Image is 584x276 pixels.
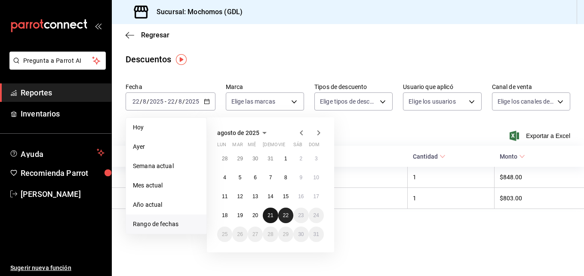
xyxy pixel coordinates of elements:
[278,142,285,151] abbr: viernes
[283,212,289,218] abbr: 22 de agosto de 2025
[408,188,495,209] th: 1
[309,151,324,166] button: 3 de agosto de 2025
[133,181,200,190] span: Mes actual
[309,189,324,204] button: 17 de agosto de 2025
[298,193,304,199] abbr: 16 de agosto de 2025
[133,162,200,171] span: Semana actual
[495,188,584,209] th: $803.00
[298,231,304,237] abbr: 30 de agosto de 2025
[267,231,273,237] abbr: 28 de agosto de 2025
[182,98,185,105] span: /
[309,208,324,223] button: 24 de agosto de 2025
[283,193,289,199] abbr: 15 de agosto de 2025
[222,156,227,162] abbr: 28 de julio de 2025
[21,147,93,158] span: Ayuda
[231,97,275,106] span: Elige las marcas
[226,84,304,90] label: Marca
[147,98,149,105] span: /
[133,142,200,151] span: Ayer
[248,227,263,242] button: 27 de agosto de 2025
[232,189,247,204] button: 12 de agosto de 2025
[126,31,169,39] button: Regresar
[21,188,105,200] span: [PERSON_NAME]
[232,170,247,185] button: 5 de agosto de 2025
[283,231,289,237] abbr: 29 de agosto de 2025
[217,128,270,138] button: agosto de 2025
[112,167,268,188] th: [PERSON_NAME]
[21,167,105,179] span: Recomienda Parrot
[126,53,171,66] div: Descuentos
[6,62,106,71] a: Pregunta a Parrot AI
[511,131,570,141] button: Exportar a Excel
[500,153,525,160] span: Monto
[309,170,324,185] button: 10 de agosto de 2025
[267,212,273,218] abbr: 21 de agosto de 2025
[176,54,187,65] img: Tooltip marker
[21,87,105,98] span: Reportes
[293,208,308,223] button: 23 de agosto de 2025
[175,98,178,105] span: /
[298,212,304,218] abbr: 23 de agosto de 2025
[9,52,106,70] button: Pregunta a Parrot AI
[217,208,232,223] button: 18 de agosto de 2025
[492,84,570,90] label: Canal de venta
[237,156,243,162] abbr: 29 de julio de 2025
[133,123,200,132] span: Hoy
[408,167,495,188] th: 1
[315,156,318,162] abbr: 3 de agosto de 2025
[263,142,314,151] abbr: jueves
[293,142,302,151] abbr: sábado
[133,220,200,229] span: Rango de fechas
[217,151,232,166] button: 28 de julio de 2025
[23,56,92,65] span: Pregunta a Parrot AI
[232,142,243,151] abbr: martes
[320,97,377,106] span: Elige tipos de descuento
[165,98,166,105] span: -
[498,97,554,106] span: Elige los canales de venta
[252,212,258,218] abbr: 20 de agosto de 2025
[217,189,232,204] button: 11 de agosto de 2025
[10,264,105,273] span: Sugerir nueva función
[237,193,243,199] abbr: 12 de agosto de 2025
[409,97,455,106] span: Elige los usuarios
[278,208,293,223] button: 22 de agosto de 2025
[267,156,273,162] abbr: 31 de julio de 2025
[237,231,243,237] abbr: 26 de agosto de 2025
[112,188,268,209] th: [PERSON_NAME]
[222,212,227,218] abbr: 18 de agosto de 2025
[141,31,169,39] span: Regresar
[293,189,308,204] button: 16 de agosto de 2025
[252,156,258,162] abbr: 30 de julio de 2025
[133,200,200,209] span: Año actual
[284,175,287,181] abbr: 8 de agosto de 2025
[278,227,293,242] button: 29 de agosto de 2025
[299,175,302,181] abbr: 9 de agosto de 2025
[314,193,319,199] abbr: 17 de agosto de 2025
[248,170,263,185] button: 6 de agosto de 2025
[278,189,293,204] button: 15 de agosto de 2025
[314,175,319,181] abbr: 10 de agosto de 2025
[309,142,320,151] abbr: domingo
[222,231,227,237] abbr: 25 de agosto de 2025
[263,170,278,185] button: 7 de agosto de 2025
[142,98,147,105] input: --
[126,84,215,90] label: Fecha
[149,98,164,105] input: ----
[217,129,259,136] span: agosto de 2025
[232,208,247,223] button: 19 de agosto de 2025
[495,167,584,188] th: $848.00
[278,151,293,166] button: 1 de agosto de 2025
[150,7,243,17] h3: Sucursal: Mochomos (GDL)
[132,98,140,105] input: --
[309,227,324,242] button: 31 de agosto de 2025
[293,151,308,166] button: 2 de agosto de 2025
[299,156,302,162] abbr: 2 de agosto de 2025
[278,170,293,185] button: 8 de agosto de 2025
[254,175,257,181] abbr: 6 de agosto de 2025
[314,84,393,90] label: Tipos de descuento
[293,170,308,185] button: 9 de agosto de 2025
[217,170,232,185] button: 4 de agosto de 2025
[222,193,227,199] abbr: 11 de agosto de 2025
[232,227,247,242] button: 26 de agosto de 2025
